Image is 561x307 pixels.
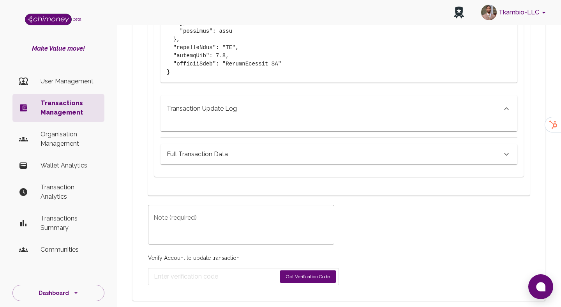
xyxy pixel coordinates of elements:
p: Verify Account to update transaction [148,254,339,262]
div: Full Transaction Data [161,144,517,164]
h6: Full Transaction Data [167,149,228,160]
button: Open chat window [528,274,553,299]
h6: Transaction Update Log [167,103,237,114]
div: Transaction Update Log [161,95,517,122]
img: avatar [481,5,497,20]
p: Transactions Management [41,99,98,117]
button: Get Verification Code [280,270,336,283]
p: Organisation Management [41,130,98,148]
img: Logo [25,14,72,25]
button: Dashboard [12,285,104,302]
p: Wallet Analytics [41,161,98,170]
p: Transaction Analytics [41,183,98,201]
input: Enter verification code [154,270,276,283]
button: account of current user [478,2,552,23]
p: Transactions Summary [41,214,98,233]
p: Communities [41,245,98,254]
span: beta [72,17,81,21]
p: User Management [41,77,98,86]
